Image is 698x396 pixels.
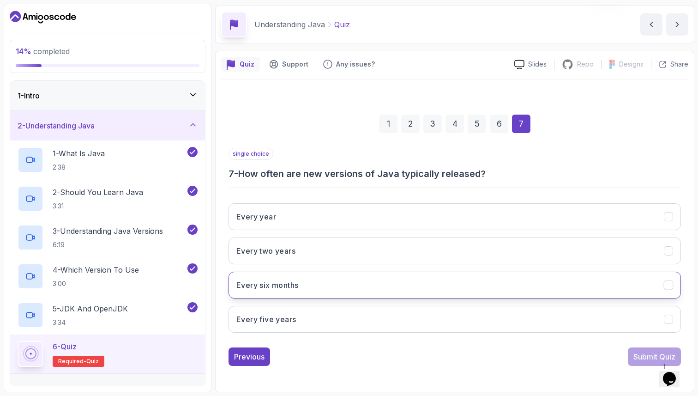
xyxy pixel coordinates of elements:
[18,186,198,212] button: 2-Should You Learn Java3:31
[528,60,547,69] p: Slides
[53,264,139,275] p: 4 - Which Version To Use
[236,314,296,325] h3: Every five years
[18,263,198,289] button: 4-Which Version To Use3:00
[628,347,681,366] button: Submit Quiz
[229,203,681,230] button: Every year
[53,163,105,172] p: 2:38
[490,115,508,133] div: 6
[254,19,325,30] p: Understanding Java
[318,57,380,72] button: Feedback button
[53,279,139,288] p: 3:00
[666,13,688,36] button: next content
[236,280,298,291] h3: Every six months
[86,358,99,365] span: quiz
[53,303,128,314] p: 5 - JDK And OpenJDK
[619,60,644,69] p: Designs
[229,167,681,180] h3: 7 - How often are new versions of Java typically released?
[659,359,689,387] iframe: chat widget
[53,341,77,352] p: 6 - Quiz
[236,245,295,256] h3: Every two years
[18,383,91,394] h3: 3 - Environment Setup
[423,115,442,133] div: 3
[507,60,554,69] a: Slides
[53,187,143,198] p: 2 - Should You Learn Java
[468,115,486,133] div: 5
[53,318,128,327] p: 3:34
[18,302,198,328] button: 5-JDK And OpenJDK3:34
[379,115,397,133] div: 1
[53,148,105,159] p: 1 - What Is Java
[58,358,86,365] span: Required-
[53,240,163,250] p: 6:19
[53,225,163,237] p: 3 - Understanding Java Versions
[10,10,76,24] a: Dashboard
[18,120,95,131] h3: 2 - Understanding Java
[18,147,198,173] button: 1-What Is Java2:38
[18,225,198,250] button: 3-Understanding Java Versions6:19
[236,211,276,222] h3: Every year
[229,347,270,366] button: Previous
[264,57,314,72] button: Support button
[53,201,143,211] p: 3:31
[401,115,420,133] div: 2
[633,351,675,362] div: Submit Quiz
[336,60,375,69] p: Any issues?
[240,60,254,69] p: Quiz
[229,306,681,333] button: Every five years
[445,115,464,133] div: 4
[10,111,205,140] button: 2-Understanding Java
[512,115,530,133] div: 7
[234,351,265,362] div: Previous
[670,60,688,69] p: Share
[229,272,681,299] button: Every six months
[282,60,308,69] p: Support
[18,90,40,101] h3: 1 - Intro
[334,19,350,30] p: Quiz
[221,57,260,72] button: quiz button
[16,47,70,56] span: completed
[577,60,594,69] p: Repo
[229,238,681,264] button: Every two years
[229,148,273,160] p: single choice
[651,60,688,69] button: Share
[16,47,31,56] span: 14 %
[10,81,205,110] button: 1-Intro
[18,341,198,367] button: 6-QuizRequired-quiz
[640,13,662,36] button: previous content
